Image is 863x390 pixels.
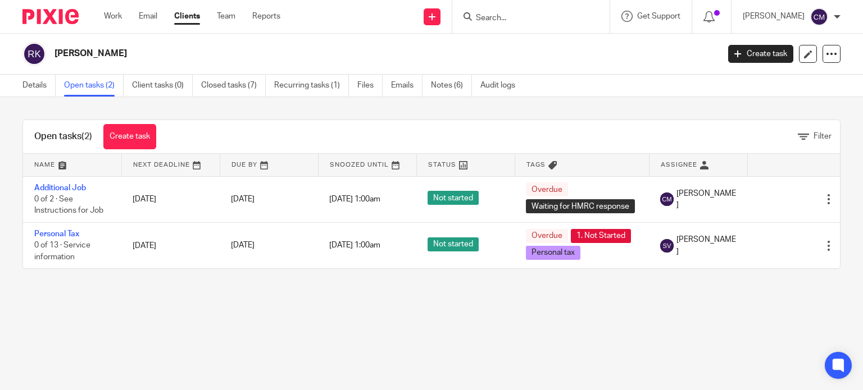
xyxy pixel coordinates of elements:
[81,132,92,141] span: (2)
[34,184,86,192] a: Additional Job
[676,188,736,211] span: [PERSON_NAME]
[637,12,680,20] span: Get Support
[571,229,631,243] span: 1. Not Started
[676,234,736,257] span: [PERSON_NAME]
[64,75,124,97] a: Open tasks (2)
[274,75,349,97] a: Recurring tasks (1)
[252,11,280,22] a: Reports
[391,75,423,97] a: Emails
[132,75,193,97] a: Client tasks (0)
[431,75,472,97] a: Notes (6)
[231,195,255,203] span: [DATE]
[201,75,266,97] a: Closed tasks (7)
[810,8,828,26] img: svg%3E
[217,11,235,22] a: Team
[34,242,90,261] span: 0 of 13 · Service information
[526,182,568,196] span: Overdue
[22,75,56,97] a: Details
[428,191,479,205] span: Not started
[814,132,832,140] span: Filter
[357,75,383,97] a: Files
[660,239,674,253] img: svg%3E
[428,237,479,251] span: Not started
[54,48,580,59] h2: [PERSON_NAME]
[174,11,200,22] a: Clients
[104,11,122,22] a: Work
[330,162,389,168] span: Snoozed Until
[526,162,546,168] span: Tags
[475,13,576,24] input: Search
[428,162,456,168] span: Status
[480,75,524,97] a: Audit logs
[231,242,255,250] span: [DATE]
[728,45,793,63] a: Create task
[526,229,568,243] span: Overdue
[22,9,79,24] img: Pixie
[660,192,674,206] img: svg%3E
[121,222,220,268] td: [DATE]
[103,124,156,149] a: Create task
[34,131,92,143] h1: Open tasks
[526,199,635,213] span: Waiting for HMRC response
[139,11,157,22] a: Email
[526,246,580,260] span: Personal tax
[329,195,380,203] span: [DATE] 1:00am
[34,195,103,215] span: 0 of 2 · See Instructions for Job
[34,230,79,238] a: Personal Tax
[329,242,380,250] span: [DATE] 1:00am
[22,42,46,66] img: svg%3E
[743,11,805,22] p: [PERSON_NAME]
[121,176,220,222] td: [DATE]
